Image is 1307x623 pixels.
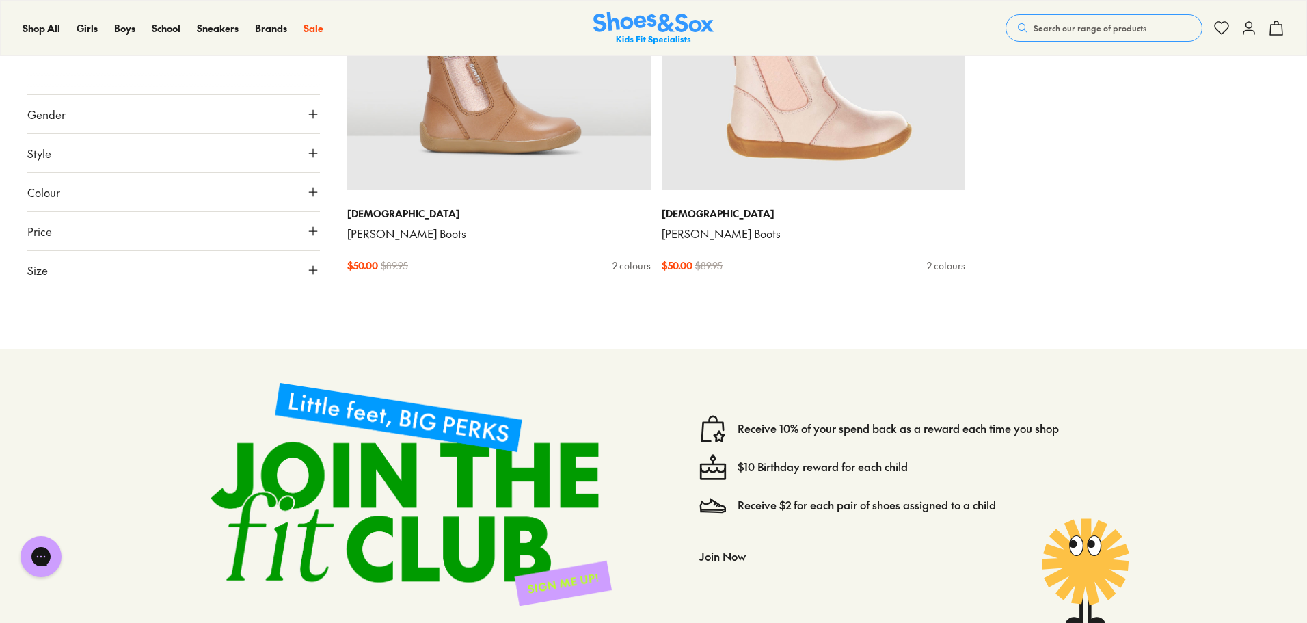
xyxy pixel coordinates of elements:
[14,531,68,582] iframe: Gorgias live chat messenger
[255,21,287,35] span: Brands
[77,21,98,36] a: Girls
[152,21,180,35] span: School
[23,21,60,35] span: Shop All
[738,460,908,475] a: $10 Birthday reward for each child
[152,21,180,36] a: School
[927,259,965,273] div: 2 colours
[612,259,651,273] div: 2 colours
[738,498,996,513] a: Receive $2 for each pair of shoes assigned to a child
[695,259,723,273] span: $ 89.95
[593,12,714,45] a: Shoes & Sox
[114,21,135,35] span: Boys
[77,21,98,35] span: Girls
[114,21,135,36] a: Boys
[27,184,60,200] span: Colour
[699,492,727,519] img: Vector_3098.svg
[197,21,239,36] a: Sneakers
[699,453,727,481] img: cake--candle-birthday-event-special-sweet-cake-bake.svg
[255,21,287,36] a: Brands
[1034,22,1146,34] span: Search our range of products
[738,421,1059,436] a: Receive 10% of your spend back as a reward each time you shop
[23,21,60,36] a: Shop All
[27,173,320,211] button: Colour
[593,12,714,45] img: SNS_Logo_Responsive.svg
[27,212,320,250] button: Price
[662,207,965,221] p: [DEMOGRAPHIC_DATA]
[347,226,651,241] a: [PERSON_NAME] Boots
[381,259,408,273] span: $ 89.95
[304,21,323,36] a: Sale
[197,21,239,35] span: Sneakers
[347,207,651,221] p: [DEMOGRAPHIC_DATA]
[27,223,52,239] span: Price
[27,106,66,122] span: Gender
[662,226,965,241] a: [PERSON_NAME] Boots
[347,259,378,273] span: $ 50.00
[27,251,320,289] button: Size
[699,541,746,571] button: Join Now
[699,415,727,442] img: vector1.svg
[27,95,320,133] button: Gender
[27,262,48,278] span: Size
[662,259,692,273] span: $ 50.00
[27,134,320,172] button: Style
[1006,14,1202,42] button: Search our range of products
[304,21,323,35] span: Sale
[27,145,51,161] span: Style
